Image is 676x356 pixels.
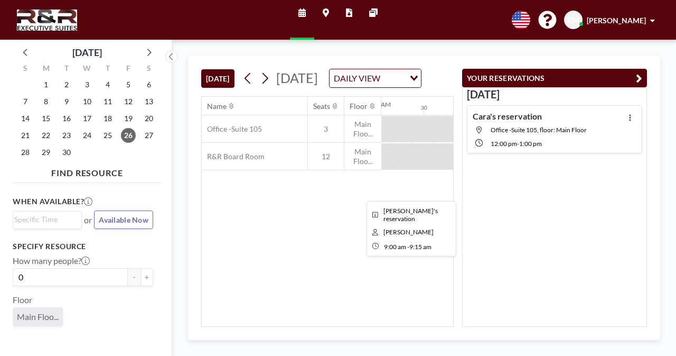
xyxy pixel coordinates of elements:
[330,69,421,87] div: Search for option
[36,62,57,76] div: M
[121,128,136,143] span: Friday, September 26, 2025
[517,140,519,148] span: -
[59,145,74,160] span: Tuesday, September 30, 2025
[18,128,33,143] span: Sunday, September 21, 2025
[121,94,136,109] span: Friday, September 12, 2025
[94,211,153,229] button: Available Now
[18,94,33,109] span: Sunday, September 7, 2025
[14,214,76,225] input: Search for option
[142,77,156,92] span: Saturday, September 6, 2025
[350,102,368,111] div: Floor
[39,111,53,126] span: Monday, September 15, 2025
[142,128,156,143] span: Saturday, September 27, 2025
[39,94,53,109] span: Monday, September 8, 2025
[17,10,77,31] img: organization-logo
[18,145,33,160] span: Sunday, September 28, 2025
[80,111,95,126] span: Wednesday, September 17, 2025
[13,212,81,227] div: Search for option
[13,295,32,305] label: Floor
[491,126,587,134] span: Office -Suite 105, floor: Main Floor
[409,243,431,251] span: 9:15 AM
[568,15,579,25] span: CM
[383,71,403,85] input: Search for option
[77,62,98,76] div: W
[332,71,382,85] span: DAILY VIEW
[100,128,115,143] span: Thursday, September 25, 2025
[462,69,647,87] button: YOUR RESERVATIONS
[84,215,92,225] span: or
[308,124,344,134] span: 3
[100,94,115,109] span: Thursday, September 11, 2025
[473,111,542,122] h4: Cara's reservation
[202,124,262,134] span: Office -Suite 105
[80,128,95,143] span: Wednesday, September 24, 2025
[97,62,118,76] div: T
[467,88,642,101] h3: [DATE]
[121,77,136,92] span: Friday, September 5, 2025
[59,77,74,92] span: Tuesday, September 2, 2025
[118,62,138,76] div: F
[207,102,227,111] div: Name
[421,104,427,111] div: 30
[138,62,159,76] div: S
[100,77,115,92] span: Thursday, September 4, 2025
[39,145,53,160] span: Monday, September 29, 2025
[384,243,406,251] span: 9:00 AM
[491,140,517,148] span: 12:00 PM
[128,268,140,286] button: -
[99,215,148,224] span: Available Now
[80,77,95,92] span: Wednesday, September 3, 2025
[142,111,156,126] span: Saturday, September 20, 2025
[100,111,115,126] span: Thursday, September 18, 2025
[587,16,646,25] span: [PERSON_NAME]
[18,111,33,126] span: Sunday, September 14, 2025
[13,255,90,266] label: How many people?
[383,228,434,236] span: Theresa Law
[383,207,438,223] span: Theresa's reservation
[17,312,59,322] span: Main Floo...
[202,152,265,161] span: R&R Board Room
[80,94,95,109] span: Wednesday, September 10, 2025
[59,128,74,143] span: Tuesday, September 23, 2025
[201,69,234,88] button: [DATE]
[519,140,542,148] span: 1:00 PM
[13,335,30,345] label: Type
[373,101,391,108] div: 12AM
[59,111,74,126] span: Tuesday, September 16, 2025
[121,111,136,126] span: Friday, September 19, 2025
[344,147,381,166] span: Main Floo...
[57,62,77,76] div: T
[407,243,409,251] span: -
[142,94,156,109] span: Saturday, September 13, 2025
[313,102,330,111] div: Seats
[140,268,153,286] button: +
[72,45,102,60] div: [DATE]
[59,94,74,109] span: Tuesday, September 9, 2025
[39,128,53,143] span: Monday, September 22, 2025
[15,62,36,76] div: S
[308,152,344,161] span: 12
[39,77,53,92] span: Monday, September 1, 2025
[13,242,153,251] h3: Specify resource
[276,70,318,86] span: [DATE]
[13,163,162,178] h4: FIND RESOURCE
[344,120,381,138] span: Main Floo...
